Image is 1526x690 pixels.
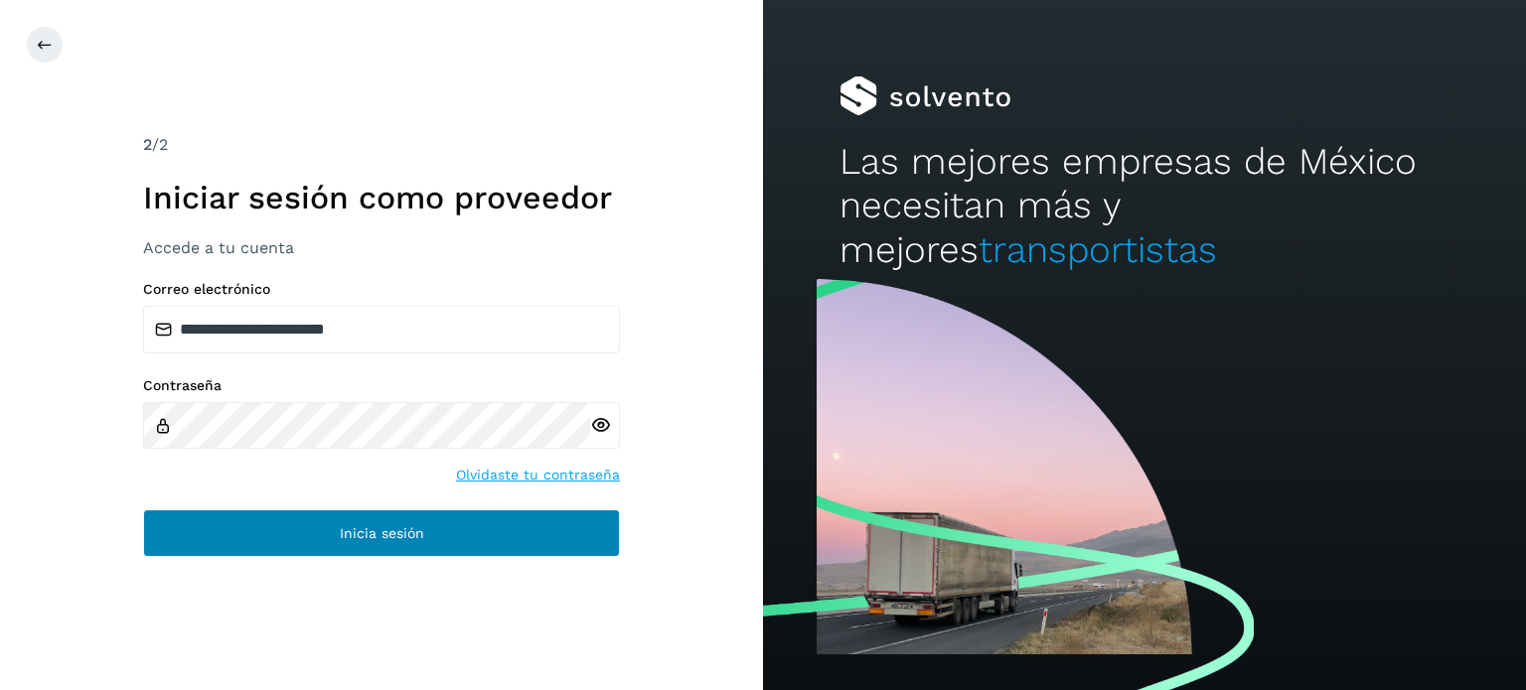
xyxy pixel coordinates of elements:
[143,135,152,154] span: 2
[456,465,620,485] a: Olvidaste tu contraseña
[979,228,1217,271] span: transportistas
[839,140,1450,272] h2: Las mejores empresas de México necesitan más y mejores
[143,377,620,394] label: Contraseña
[143,281,620,298] label: Correo electrónico
[143,133,620,157] div: /2
[143,509,620,557] button: Inicia sesión
[143,238,620,257] h3: Accede a tu cuenta
[340,526,424,540] span: Inicia sesión
[143,179,620,216] h1: Iniciar sesión como proveedor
